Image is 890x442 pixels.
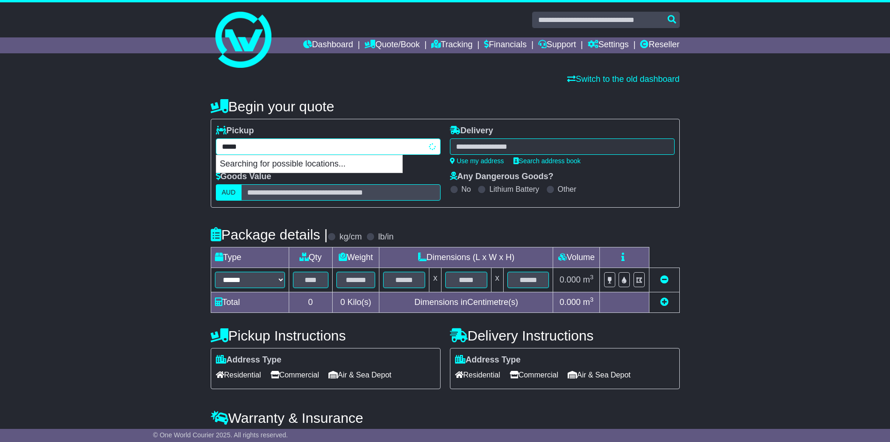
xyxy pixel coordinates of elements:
a: Reseller [640,37,679,53]
span: Residential [216,368,261,382]
h4: Delivery Instructions [450,328,680,343]
label: Pickup [216,126,254,136]
span: m [583,275,594,284]
td: Dimensions (L x W x H) [379,247,553,268]
a: Add new item [660,297,669,307]
a: Dashboard [303,37,353,53]
td: Total [211,292,289,313]
label: Other [558,185,577,194]
td: x [429,268,441,292]
label: Any Dangerous Goods? [450,172,554,182]
td: Kilo(s) [332,292,379,313]
label: lb/in [378,232,393,242]
a: Support [538,37,576,53]
label: Delivery [450,126,493,136]
label: Address Type [216,355,282,365]
h4: Warranty & Insurance [211,410,680,426]
span: © One World Courier 2025. All rights reserved. [153,431,288,439]
td: Volume [553,247,600,268]
typeahead: Please provide city [216,138,441,155]
a: Quote/Book [364,37,420,53]
td: 0 [289,292,332,313]
a: Use my address [450,157,504,165]
a: Remove this item [660,275,669,284]
label: Address Type [455,355,521,365]
span: 0 [340,297,345,307]
span: m [583,297,594,307]
span: Air & Sea Depot [568,368,631,382]
a: Switch to the old dashboard [567,74,679,84]
span: Commercial [271,368,319,382]
span: Commercial [510,368,558,382]
td: Type [211,247,289,268]
td: Weight [332,247,379,268]
a: Financials [484,37,527,53]
span: 0.000 [560,297,581,307]
td: Dimensions in Centimetre(s) [379,292,553,313]
span: 0.000 [560,275,581,284]
p: Searching for possible locations... [216,155,402,173]
a: Search address book [513,157,581,165]
label: Goods Value [216,172,271,182]
td: x [491,268,503,292]
label: No [462,185,471,194]
span: Residential [455,368,500,382]
h4: Begin your quote [211,99,680,114]
h4: Package details | [211,227,328,242]
label: kg/cm [339,232,362,242]
h4: Pickup Instructions [211,328,441,343]
label: Lithium Battery [489,185,539,194]
a: Settings [588,37,629,53]
span: Air & Sea Depot [328,368,392,382]
td: Qty [289,247,332,268]
label: AUD [216,184,242,201]
a: Tracking [431,37,472,53]
sup: 3 [590,296,594,303]
sup: 3 [590,274,594,281]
